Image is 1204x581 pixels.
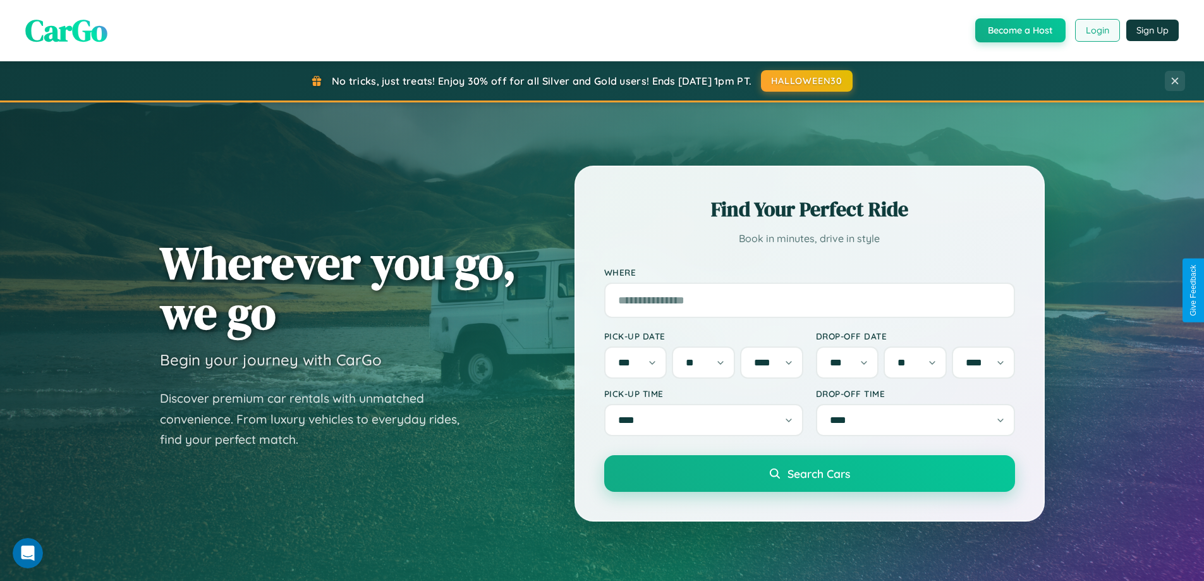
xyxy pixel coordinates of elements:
[1126,20,1179,41] button: Sign Up
[332,75,751,87] span: No tricks, just treats! Enjoy 30% off for all Silver and Gold users! Ends [DATE] 1pm PT.
[13,538,43,568] iframe: Intercom live chat
[604,267,1015,278] label: Where
[761,70,853,92] button: HALLOWEEN30
[604,388,803,399] label: Pick-up Time
[604,195,1015,223] h2: Find Your Perfect Ride
[25,9,107,51] span: CarGo
[1075,19,1120,42] button: Login
[604,331,803,341] label: Pick-up Date
[1189,265,1198,316] div: Give Feedback
[604,455,1015,492] button: Search Cars
[160,238,516,338] h1: Wherever you go, we go
[816,331,1015,341] label: Drop-off Date
[160,350,382,369] h3: Begin your journey with CarGo
[160,388,476,450] p: Discover premium car rentals with unmatched convenience. From luxury vehicles to everyday rides, ...
[816,388,1015,399] label: Drop-off Time
[604,229,1015,248] p: Book in minutes, drive in style
[975,18,1066,42] button: Become a Host
[787,467,850,480] span: Search Cars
